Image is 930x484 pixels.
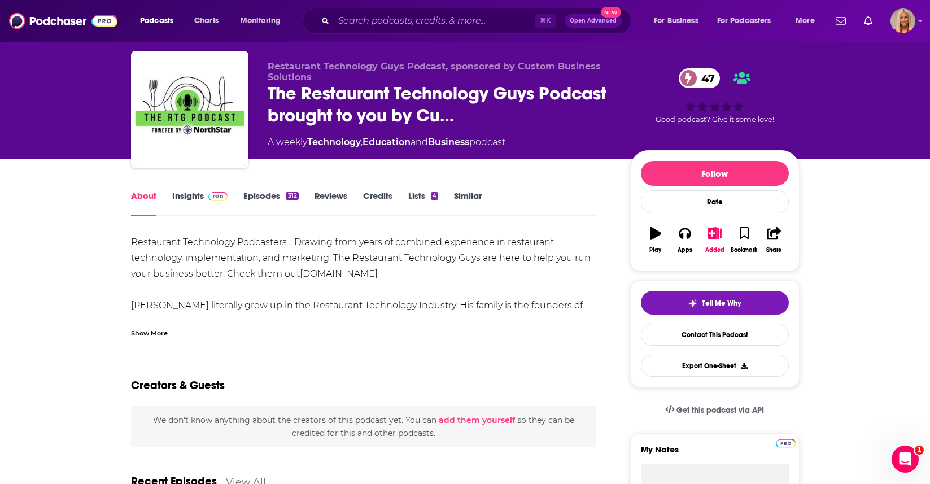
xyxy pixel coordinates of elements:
button: Share [759,220,788,260]
a: Lists4 [408,190,438,216]
button: Bookmark [730,220,759,260]
span: Restaurant Technology Guys Podcast, sponsored by Custom Business Solutions [268,61,601,82]
button: Show profile menu [890,8,915,33]
span: Tell Me Why [702,299,741,308]
a: Education [363,137,411,147]
div: 312 [286,192,298,200]
a: Show notifications dropdown [859,11,877,30]
div: Search podcasts, credits, & more... [313,8,642,34]
div: Rate [641,190,789,213]
input: Search podcasts, credits, & more... [334,12,535,30]
a: Reviews [315,190,347,216]
a: Show notifications dropdown [831,11,850,30]
span: Monitoring [241,13,281,29]
span: , [361,137,363,147]
button: Play [641,220,670,260]
a: Contact This Podcast [641,324,789,346]
span: 1 [915,446,924,455]
div: Restaurant Technology Podcasters... Drawing from years of combined experience in restaurant techn... [131,234,597,456]
span: We don't know anything about the creators of this podcast yet . You can so they can be credited f... [153,415,574,438]
span: Good podcast? Give it some love! [656,115,774,124]
img: tell me why sparkle [688,299,697,308]
div: 47Good podcast? Give it some love! [630,61,800,131]
a: Business [428,137,469,147]
a: Credits [363,190,392,216]
span: and [411,137,428,147]
div: A weekly podcast [268,136,505,149]
div: Apps [678,247,692,254]
a: Charts [187,12,225,30]
div: Added [705,247,724,254]
span: Get this podcast via API [676,405,764,415]
button: open menu [233,12,295,30]
img: Podchaser - Follow, Share and Rate Podcasts [9,10,117,32]
span: Podcasts [140,13,173,29]
span: Charts [194,13,219,29]
button: Added [700,220,729,260]
img: User Profile [890,8,915,33]
a: Similar [454,190,482,216]
img: Podchaser Pro [208,192,228,201]
div: 4 [431,192,438,200]
span: 47 [690,68,721,88]
img: Podchaser Pro [776,439,796,448]
button: Apps [670,220,700,260]
span: ⌘ K [535,14,556,28]
span: For Podcasters [717,13,771,29]
span: Logged in as KymberleeBolden [890,8,915,33]
h2: Creators & Guests [131,378,225,393]
a: Get this podcast via API [656,396,774,424]
span: Open Advanced [570,18,617,24]
button: Export One-Sheet [641,355,789,377]
button: open menu [646,12,713,30]
a: [DOMAIN_NAME] [300,268,378,279]
label: My Notes [641,444,789,464]
button: tell me why sparkleTell Me Why [641,291,789,315]
div: Play [649,247,661,254]
button: open menu [132,12,188,30]
button: open menu [788,12,829,30]
a: InsightsPodchaser Pro [172,190,228,216]
button: Follow [641,161,789,186]
button: open menu [710,12,788,30]
a: 47 [679,68,721,88]
iframe: Intercom live chat [892,446,919,473]
a: About [131,190,156,216]
span: For Business [654,13,698,29]
a: Technology [307,137,361,147]
a: Pro website [776,437,796,448]
span: New [601,7,621,18]
div: Share [766,247,781,254]
a: Episodes312 [243,190,298,216]
button: add them yourself [439,416,515,425]
span: More [796,13,815,29]
img: The Restaurant Technology Guys Podcast brought to you by Custom Business Solutions [133,53,246,166]
div: Bookmark [731,247,757,254]
button: Open AdvancedNew [565,14,622,28]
